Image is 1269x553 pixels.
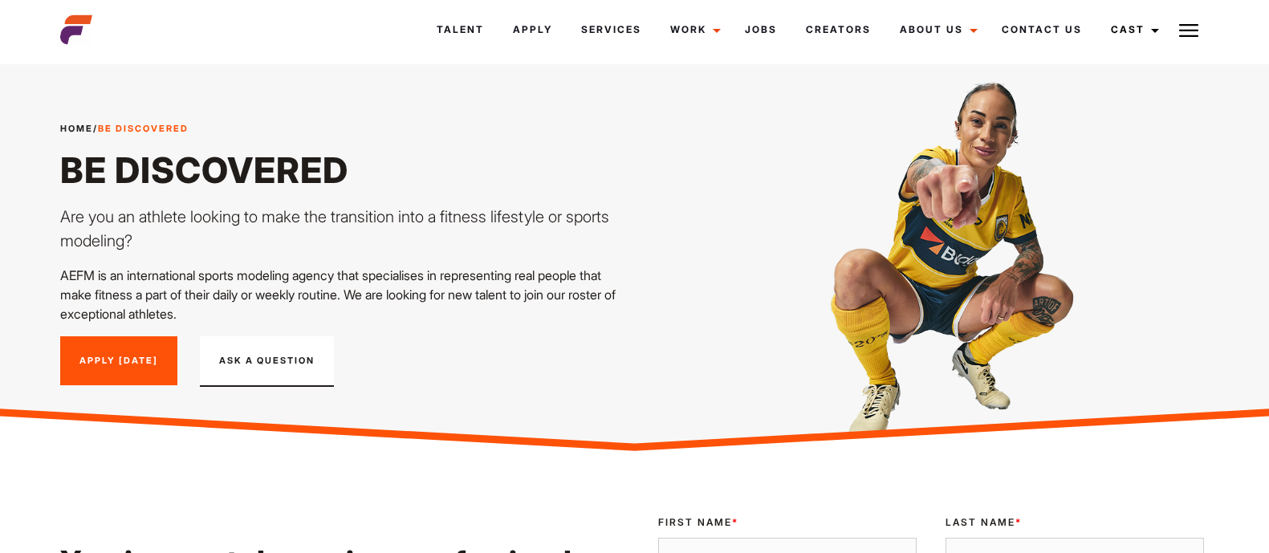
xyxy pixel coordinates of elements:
a: Cast [1096,8,1169,51]
a: Services [567,8,656,51]
a: Apply [DATE] [60,336,177,386]
h1: Be Discovered [60,148,624,192]
p: Are you an athlete looking to make the transition into a fitness lifestyle or sports modeling? [60,205,624,253]
a: Creators [791,8,885,51]
a: Contact Us [987,8,1096,51]
img: Burger icon [1179,21,1198,40]
a: Home [60,123,93,134]
label: Last Name [946,515,1204,530]
a: Work [656,8,730,51]
p: AEFM is an international sports modeling agency that specialises in representing real people that... [60,266,624,323]
img: cropped-aefm-brand-fav-22-square.png [60,14,92,46]
button: Ask A Question [200,336,334,388]
strong: Be Discovered [98,123,189,134]
a: Apply [498,8,567,51]
a: About Us [885,8,987,51]
label: First Name [658,515,917,530]
span: / [60,122,189,136]
a: Jobs [730,8,791,51]
a: Talent [422,8,498,51]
